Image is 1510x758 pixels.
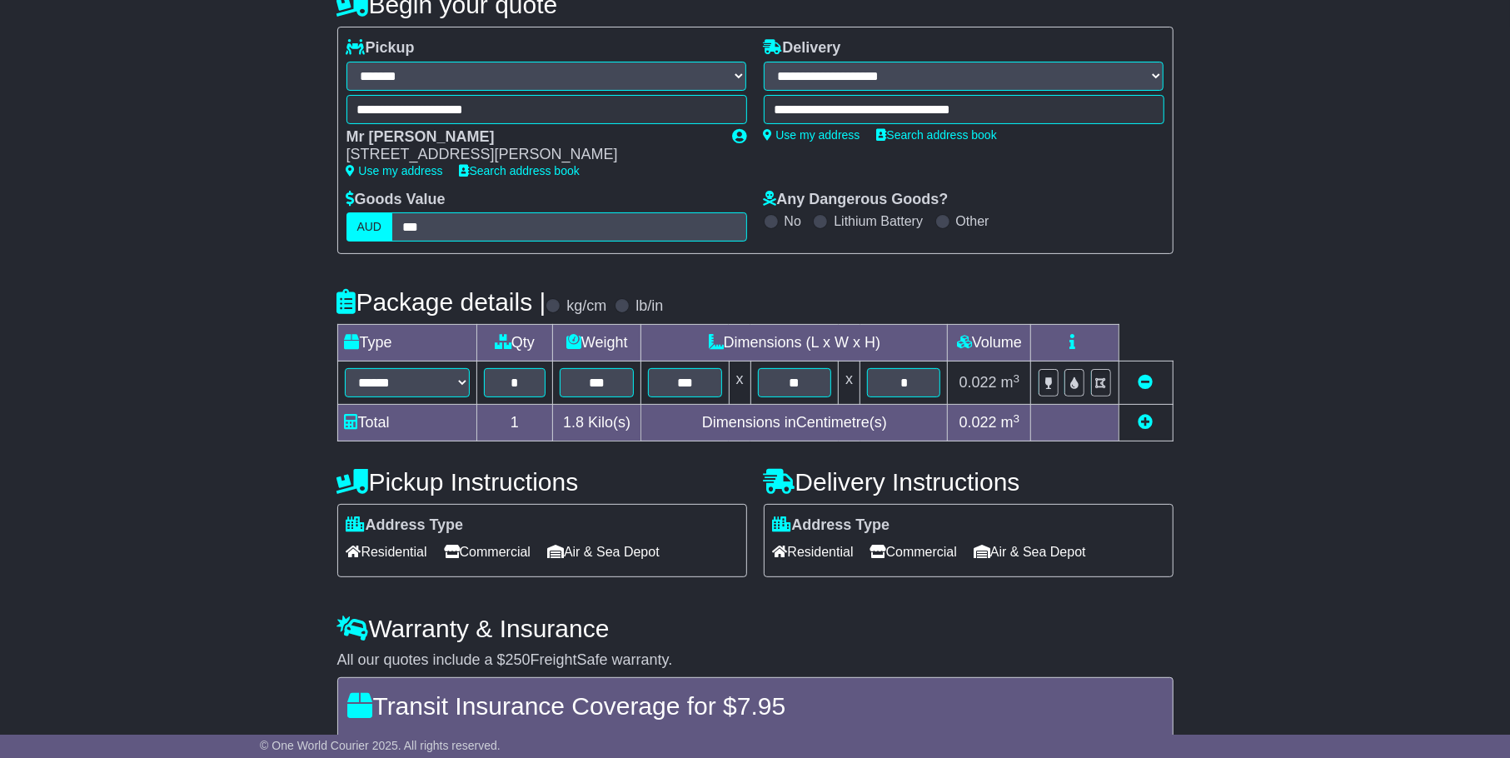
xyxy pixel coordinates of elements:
span: 1.8 [563,414,584,431]
label: Address Type [346,516,464,535]
td: 1 [476,405,553,441]
div: Mr [PERSON_NAME] [346,128,716,147]
div: [STREET_ADDRESS][PERSON_NAME] [346,146,716,164]
label: Lithium Battery [834,213,923,229]
span: Residential [346,539,427,565]
a: Use my address [764,128,860,142]
label: Other [956,213,989,229]
span: m [1001,414,1020,431]
a: Search address book [877,128,997,142]
label: Goods Value [346,191,446,209]
td: Kilo(s) [553,405,641,441]
td: Type [337,325,476,362]
a: Use my address [346,164,443,177]
td: x [839,362,860,405]
a: Search address book [460,164,580,177]
span: Air & Sea Depot [974,539,1086,565]
label: Any Dangerous Goods? [764,191,949,209]
td: x [729,362,750,405]
span: 0.022 [959,414,997,431]
label: lb/in [635,297,663,316]
span: © One World Courier 2025. All rights reserved. [260,739,501,752]
span: Air & Sea Depot [547,539,660,565]
label: AUD [346,212,393,242]
div: All our quotes include a $ FreightSafe warranty. [337,651,1174,670]
span: m [1001,374,1020,391]
td: Dimensions in Centimetre(s) [641,405,948,441]
td: Weight [553,325,641,362]
h4: Package details | [337,288,546,316]
h4: Warranty & Insurance [337,615,1174,642]
h4: Delivery Instructions [764,468,1174,496]
span: Commercial [870,539,957,565]
td: Total [337,405,476,441]
span: 250 [506,651,531,668]
label: kg/cm [566,297,606,316]
label: No [785,213,801,229]
a: Add new item [1139,414,1154,431]
label: Address Type [773,516,890,535]
sup: 3 [1014,412,1020,425]
td: Dimensions (L x W x H) [641,325,948,362]
h4: Transit Insurance Coverage for $ [348,692,1163,720]
span: Commercial [444,539,531,565]
h4: Pickup Instructions [337,468,747,496]
sup: 3 [1014,372,1020,385]
a: Remove this item [1139,374,1154,391]
td: Qty [476,325,553,362]
td: Volume [948,325,1031,362]
span: Residential [773,539,854,565]
label: Pickup [346,39,415,57]
span: 7.95 [737,692,785,720]
label: Delivery [764,39,841,57]
span: 0.022 [959,374,997,391]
